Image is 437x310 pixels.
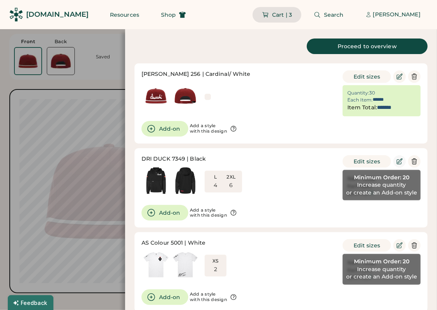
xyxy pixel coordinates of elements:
span: Search [324,12,344,18]
div: 2 [214,266,217,273]
img: generate-image [142,166,171,195]
img: generate-image [171,250,200,279]
div: 30 [369,90,375,96]
button: Edit Product [393,70,406,83]
div: L [209,174,222,180]
div: Item Total: [347,104,377,112]
div: Add a style with this design [190,292,227,303]
img: generate-image [142,81,171,110]
button: Cart | 3 [253,7,301,23]
span: Shop [161,12,176,18]
button: Search [304,7,353,23]
button: Shop [152,7,195,23]
button: Edit sizes [343,239,391,252]
div: Quantity: [347,90,369,96]
div: Proceed to overview [316,44,418,49]
div: Minimum Order: 20 [354,174,409,182]
div: 2XL [225,174,237,180]
div: [DOMAIN_NAME] [26,10,88,19]
img: generate-image [171,81,200,110]
button: Delete [408,70,421,83]
img: Rendered Logo - Screens [9,8,23,21]
div: XS [209,258,222,264]
button: Resources [101,7,149,23]
div: AS Colour 5001 | White [142,239,205,247]
div: [PERSON_NAME] 256 | Cardinal/ White [142,70,251,78]
div: Increase quantity or create an Add-on style [343,181,421,196]
div: Increase quantity or create an Add-on style [343,266,421,281]
div: 6 [229,182,233,189]
div: [PERSON_NAME] [373,11,421,19]
div: 4 [214,182,217,189]
a: Proceed to overview [307,39,428,54]
button: Delete [408,155,421,168]
button: Edit sizes [343,70,391,83]
div: Add a style with this design [190,123,227,134]
span: Cart | 3 [272,12,292,18]
button: Edit Product [393,155,406,168]
div: DRI DUCK 7349 | Black [142,155,206,163]
div: Minimum Order: 20 [354,258,409,266]
button: Edit Product [393,239,406,252]
button: Add-on [142,205,188,221]
button: Delete [408,239,421,252]
img: generate-image [171,166,200,195]
div: Each Item: [347,97,373,103]
button: Add-on [142,289,188,305]
img: generate-image [142,250,171,279]
button: Edit sizes [343,155,391,168]
div: Add a style with this design [190,208,227,219]
button: Add-on [142,121,188,137]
